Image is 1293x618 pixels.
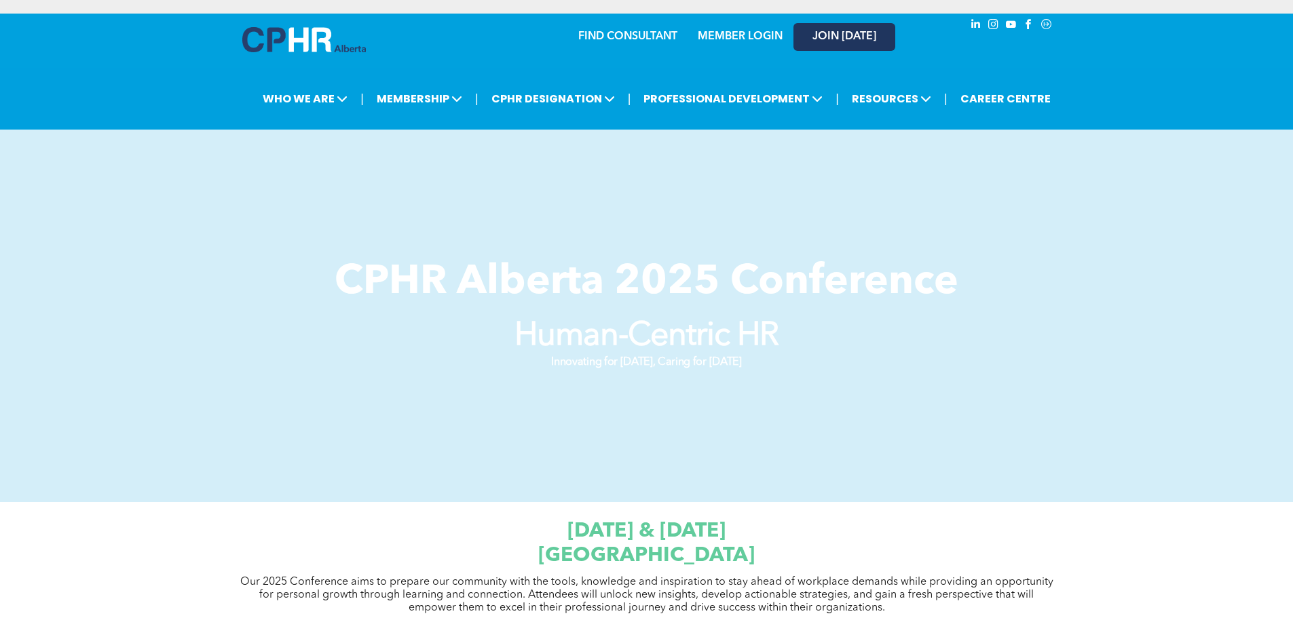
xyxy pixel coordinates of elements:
[969,17,983,35] a: linkedin
[812,31,876,43] span: JOIN [DATE]
[578,31,677,42] a: FIND CONSULTANT
[956,86,1055,111] a: CAREER CENTRE
[475,85,479,113] li: |
[514,320,779,353] strong: Human-Centric HR
[793,23,895,51] a: JOIN [DATE]
[1004,17,1019,35] a: youtube
[639,86,827,111] span: PROFESSIONAL DEVELOPMENT
[836,85,839,113] li: |
[698,31,783,42] a: MEMBER LOGIN
[538,545,755,566] span: [GEOGRAPHIC_DATA]
[240,577,1053,613] span: Our 2025 Conference aims to prepare our community with the tools, knowledge and inspiration to st...
[487,86,619,111] span: CPHR DESIGNATION
[1022,17,1036,35] a: facebook
[242,27,366,52] img: A blue and white logo for cp alberta
[628,85,631,113] li: |
[567,521,726,541] span: [DATE] & [DATE]
[986,17,1001,35] a: instagram
[360,85,364,113] li: |
[1039,17,1054,35] a: Social network
[848,86,935,111] span: RESOURCES
[259,86,352,111] span: WHO WE ARE
[335,263,958,303] span: CPHR Alberta 2025 Conference
[373,86,466,111] span: MEMBERSHIP
[944,85,948,113] li: |
[551,357,741,368] strong: Innovating for [DATE], Caring for [DATE]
